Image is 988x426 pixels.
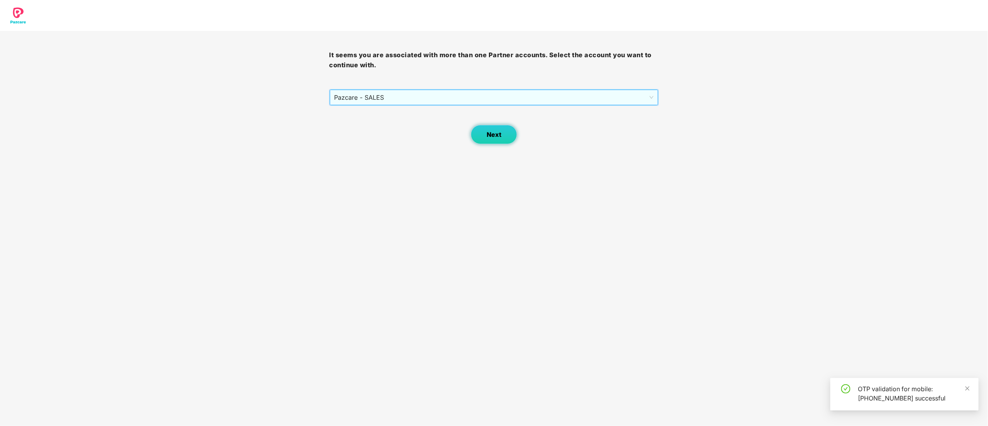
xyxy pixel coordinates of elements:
[487,131,501,138] span: Next
[334,90,654,105] span: Pazcare - SALES
[471,125,517,144] button: Next
[965,386,970,391] span: close
[329,50,659,70] h3: It seems you are associated with more than one Partner accounts. Select the account you want to c...
[841,384,850,394] span: check-circle
[858,384,969,403] div: OTP validation for mobile: [PHONE_NUMBER] successful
